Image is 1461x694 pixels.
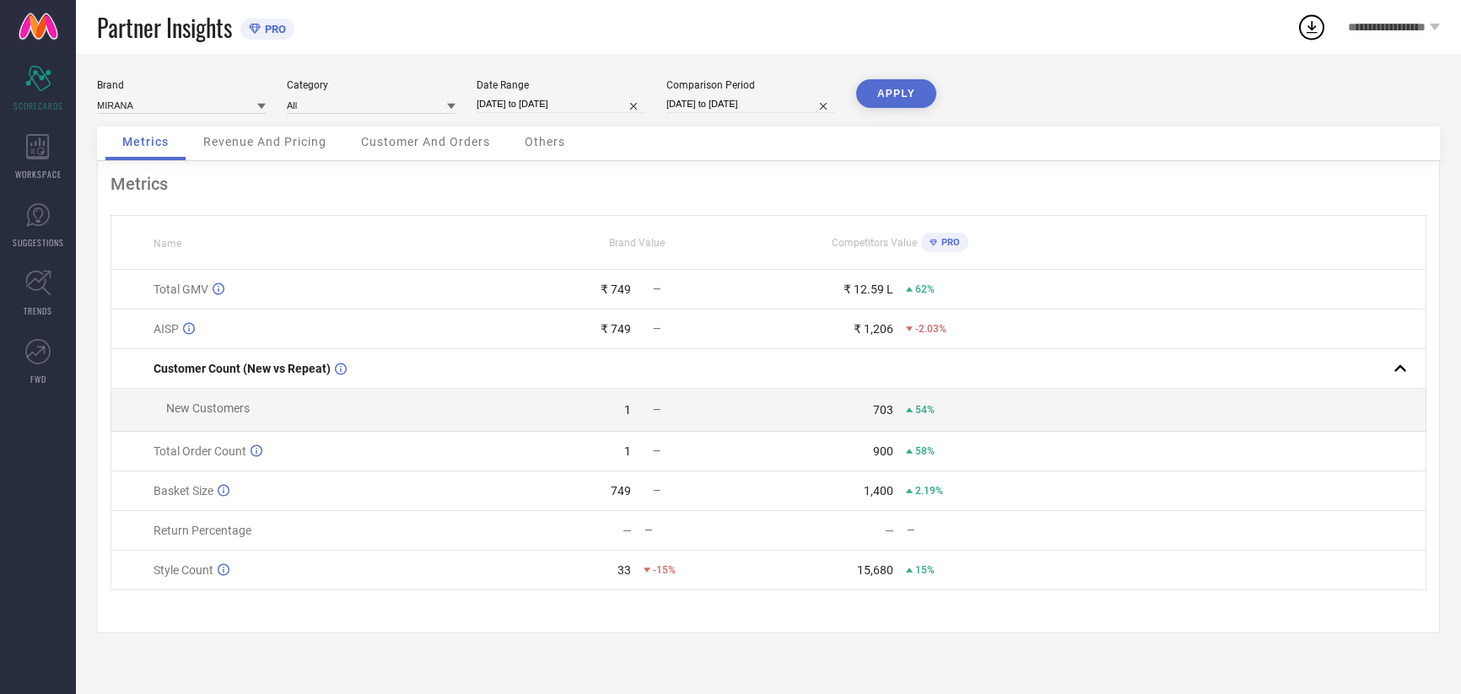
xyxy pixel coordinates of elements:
span: FWD [30,373,46,385]
div: Category [287,79,456,91]
span: Revenue And Pricing [203,135,326,148]
span: Name [154,238,181,250]
div: ₹ 1,206 [854,322,893,336]
div: Brand [97,79,266,91]
span: Competitors Value [832,237,917,249]
span: Return Percentage [154,524,251,537]
div: Metrics [111,174,1426,194]
span: 2.19% [915,485,943,497]
div: ₹ 12.59 L [844,282,893,296]
span: — [653,445,660,457]
div: 1,400 [864,484,893,498]
div: ₹ 749 [601,322,631,336]
div: Date Range [477,79,645,91]
span: SUGGESTIONS [13,236,64,249]
span: WORKSPACE [15,168,62,180]
div: 1 [624,403,631,417]
div: 749 [611,484,631,498]
span: 58% [915,445,935,457]
span: Others [525,135,565,148]
span: — [653,283,660,295]
span: Metrics [122,135,169,148]
input: Select comparison period [666,95,835,113]
span: SCORECARDS [13,100,63,112]
span: Total Order Count [154,444,246,458]
span: Customer Count (New vs Repeat) [154,362,331,375]
span: Customer And Orders [361,135,490,148]
span: Brand Value [609,237,665,249]
div: 33 [617,563,631,577]
div: 900 [873,444,893,458]
input: Select date range [477,95,645,113]
span: — [653,404,660,416]
span: -2.03% [915,323,946,335]
span: Partner Insights [97,10,232,45]
span: New Customers [166,401,250,415]
span: 54% [915,404,935,416]
button: APPLY [856,79,936,108]
div: ₹ 749 [601,282,631,296]
span: — [653,323,660,335]
span: PRO [261,23,286,35]
div: — [623,524,632,537]
div: — [907,525,1030,536]
div: 15,680 [857,563,893,577]
div: 703 [873,403,893,417]
div: — [644,525,768,536]
span: Style Count [154,563,213,577]
span: PRO [937,237,960,248]
span: — [653,485,660,497]
span: 62% [915,283,935,295]
div: — [885,524,894,537]
div: Comparison Period [666,79,835,91]
span: 15% [915,564,935,576]
span: Total GMV [154,282,208,296]
span: Basket Size [154,484,213,498]
div: 1 [624,444,631,458]
div: Open download list [1297,12,1327,42]
span: TRENDS [24,304,52,317]
span: -15% [653,564,676,576]
span: AISP [154,322,179,336]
